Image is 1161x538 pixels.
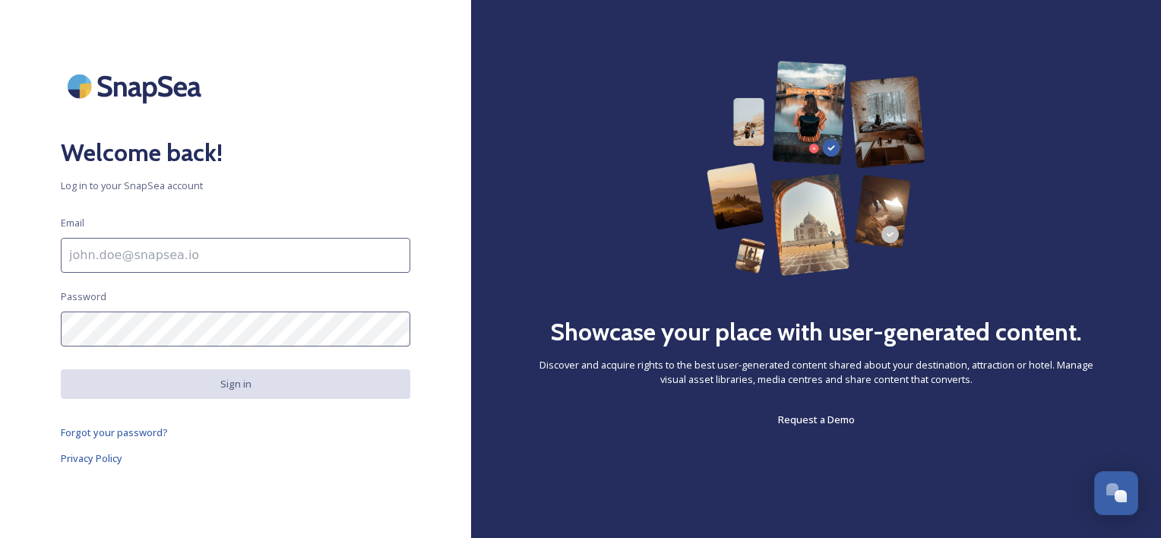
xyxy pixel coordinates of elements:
[61,179,410,193] span: Log in to your SnapSea account
[61,449,410,467] a: Privacy Policy
[61,290,106,304] span: Password
[778,413,855,426] span: Request a Demo
[61,451,122,465] span: Privacy Policy
[61,134,410,171] h2: Welcome back!
[532,358,1100,387] span: Discover and acquire rights to the best user-generated content shared about your destination, att...
[61,426,168,439] span: Forgot your password?
[61,216,84,230] span: Email
[707,61,926,276] img: 63b42ca75bacad526042e722_Group%20154-p-800.png
[61,369,410,399] button: Sign in
[61,423,410,441] a: Forgot your password?
[61,238,410,273] input: john.doe@snapsea.io
[1094,471,1138,515] button: Open Chat
[550,314,1082,350] h2: Showcase your place with user-generated content.
[778,410,855,429] a: Request a Demo
[61,61,213,112] img: SnapSea Logo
